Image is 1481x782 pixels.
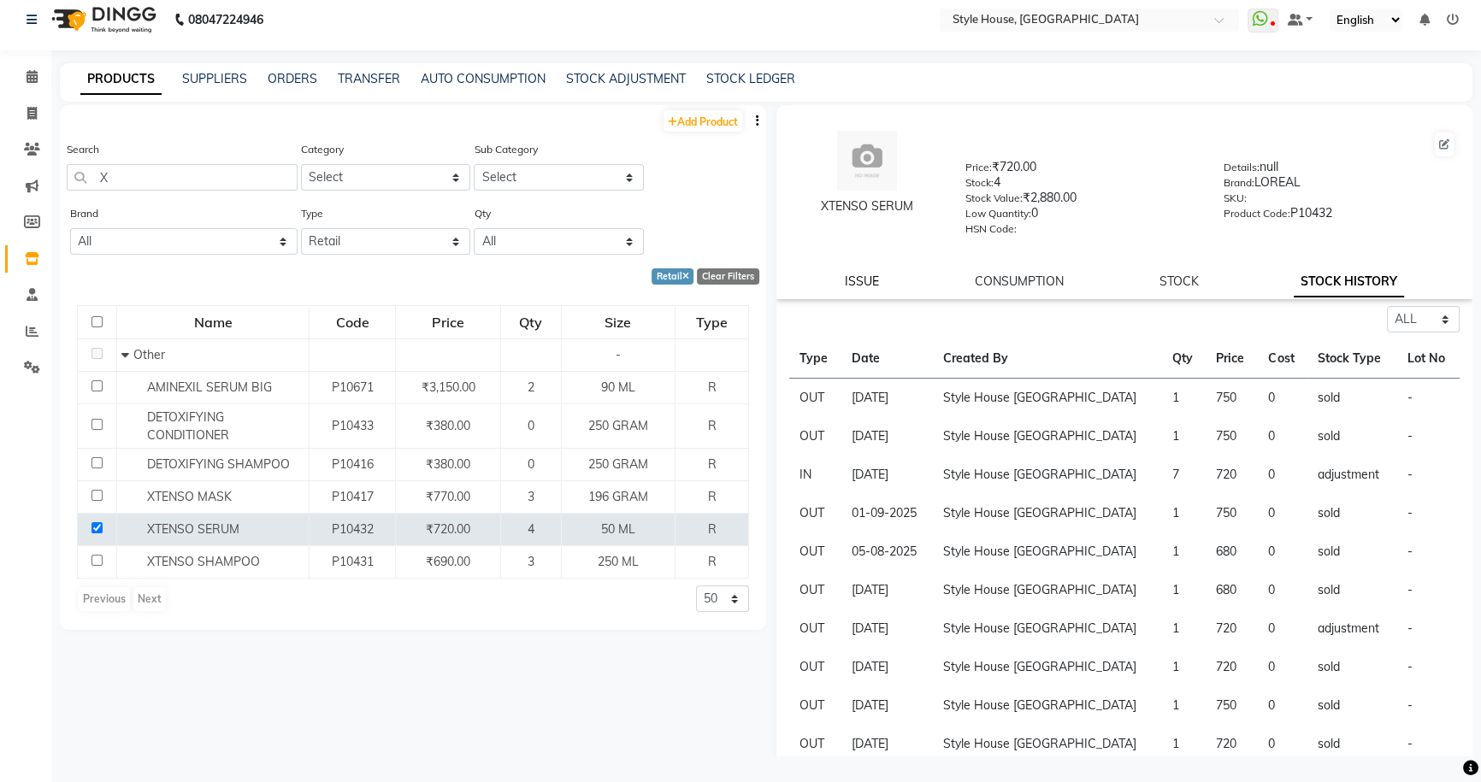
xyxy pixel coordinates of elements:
span: P10416 [332,456,374,472]
a: SUPPLIERS [182,71,247,86]
a: PRODUCTS [80,64,162,95]
td: 680 [1206,571,1258,609]
span: Other [133,347,165,362]
label: Stock: [965,175,994,191]
td: [DATE] [841,648,933,686]
input: Search by product name or code [67,164,298,191]
a: TRANSFER [338,71,400,86]
td: 1 [1162,417,1206,456]
label: SKU: [1224,191,1247,206]
th: Type [789,339,841,379]
td: 1 [1162,686,1206,725]
td: sold [1307,571,1397,609]
div: Code [310,307,394,338]
div: XTENSO SERUM [794,197,940,215]
td: adjustment [1307,456,1397,494]
td: - [1397,379,1460,418]
span: XTENSO SHAMPOO [147,554,260,569]
td: 0 [1258,532,1307,571]
td: Style House [GEOGRAPHIC_DATA] [933,379,1162,418]
td: OUT [789,686,841,725]
td: OUT [789,532,841,571]
span: 250 GRAM [588,418,648,433]
td: - [1397,456,1460,494]
span: ₹720.00 [426,521,470,537]
div: Name [118,307,308,338]
td: Style House [GEOGRAPHIC_DATA] [933,648,1162,686]
span: AMINEXIL SERUM BIG [147,379,272,395]
div: Type [676,307,747,338]
span: 196 GRAM [588,489,648,504]
td: sold [1307,379,1397,418]
td: IN [789,456,841,494]
td: 0 [1258,648,1307,686]
td: 1 [1162,609,1206,648]
span: 0 [528,456,534,472]
td: Style House [GEOGRAPHIC_DATA] [933,532,1162,571]
td: 0 [1258,686,1307,725]
td: - [1397,532,1460,571]
td: 1 [1162,648,1206,686]
div: Retail [652,268,694,285]
td: sold [1307,494,1397,532]
span: DETOXIFYING CONDITIONER [147,409,229,443]
td: [DATE] [841,379,933,418]
td: OUT [789,609,841,648]
td: sold [1307,725,1397,763]
td: Style House [GEOGRAPHIC_DATA] [933,571,1162,609]
a: Add Product [664,110,742,132]
td: [DATE] [841,571,933,609]
td: 05-08-2025 [841,532,933,571]
td: Style House [GEOGRAPHIC_DATA] [933,725,1162,763]
a: STOCK HISTORY [1294,267,1404,297]
div: null [1224,158,1456,182]
span: 250 GRAM [588,456,648,472]
td: sold [1307,686,1397,725]
span: - [616,347,621,362]
td: sold [1307,532,1397,571]
span: 50 ML [601,521,635,537]
td: 720 [1206,609,1258,648]
span: 3 [528,489,534,504]
td: 0 [1258,417,1307,456]
td: OUT [789,417,841,456]
label: Details: [1224,160,1260,175]
span: ₹3,150.00 [422,379,475,395]
label: Qty [474,206,490,221]
td: Style House [GEOGRAPHIC_DATA] [933,609,1162,648]
label: Brand [70,206,98,221]
td: 0 [1258,456,1307,494]
td: 1 [1162,494,1206,532]
td: 750 [1206,686,1258,725]
a: STOCK LEDGER [706,71,795,86]
td: - [1397,648,1460,686]
span: 250 ML [598,554,639,569]
th: Price [1206,339,1258,379]
td: OUT [789,725,841,763]
span: 0 [528,418,534,433]
td: adjustment [1307,609,1397,648]
a: CONSUMPTION [975,273,1064,289]
a: STOCK ADJUSTMENT [566,71,686,86]
td: [DATE] [841,417,933,456]
a: ORDERS [268,71,317,86]
label: Sub Category [474,142,537,157]
td: - [1397,725,1460,763]
div: Clear Filters [697,268,759,285]
div: 4 [965,173,1198,197]
span: P10431 [332,554,374,569]
label: Category [301,142,344,157]
th: Created By [933,339,1162,379]
label: Price: [965,160,992,175]
td: 1 [1162,725,1206,763]
td: - [1397,609,1460,648]
span: 4 [528,521,534,537]
span: ₹770.00 [426,489,470,504]
span: P10433 [332,418,374,433]
label: Search [67,142,99,157]
td: Style House [GEOGRAPHIC_DATA] [933,494,1162,532]
td: Style House [GEOGRAPHIC_DATA] [933,456,1162,494]
span: R [708,521,717,537]
td: [DATE] [841,609,933,648]
div: 0 [965,204,1198,228]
